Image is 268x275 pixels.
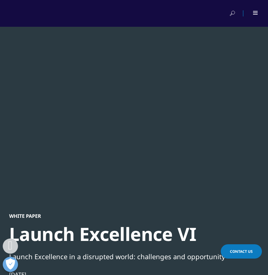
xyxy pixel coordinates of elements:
[3,257,18,272] button: Open Preferences
[9,223,225,245] div: Launch Excellence VI
[230,249,253,254] span: Contact Us
[9,213,225,219] div: White Paper
[9,251,225,262] div: Launch Excellence in a disrupted world: challenges and opportunity
[221,244,262,259] a: Contact Us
